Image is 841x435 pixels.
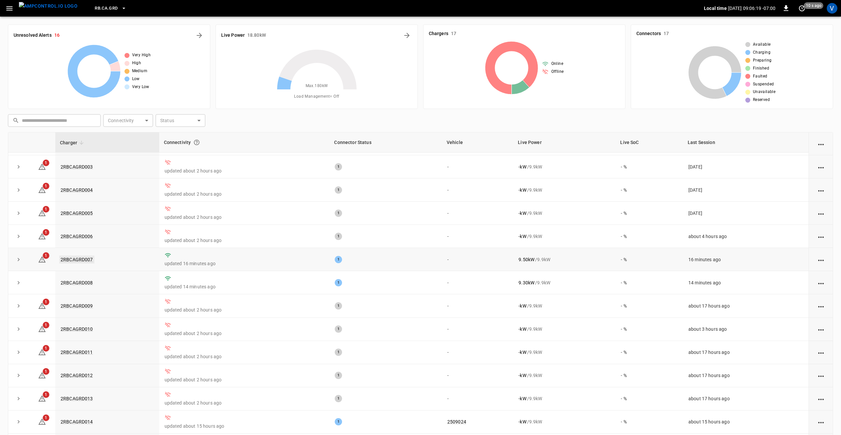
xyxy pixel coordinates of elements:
p: updated about 2 hours ago [165,376,324,383]
div: action cell options [817,256,825,263]
button: expand row [14,278,24,288]
div: / 9.9 kW [519,395,610,402]
td: - [442,155,513,178]
div: action cell options [817,233,825,240]
div: / 9.9 kW [519,349,610,356]
p: updated 14 minutes ago [165,283,324,290]
th: Vehicle [442,132,513,153]
span: Faulted [753,73,767,80]
button: expand row [14,347,24,357]
td: - [442,202,513,225]
button: expand row [14,185,24,195]
td: - % [616,271,683,294]
span: Reserved [753,97,770,103]
td: - % [616,294,683,317]
td: [DATE] [683,178,809,202]
div: 1 [335,233,342,240]
p: Local time [704,5,727,12]
div: 1 [335,325,342,333]
h6: 18.80 kW [247,32,266,39]
td: - [442,225,513,248]
div: 1 [335,186,342,194]
p: updated 16 minutes ago [165,260,324,267]
div: action cell options [817,418,825,425]
span: Medium [132,68,147,74]
span: Charging [753,49,770,56]
div: / 9.9 kW [519,418,610,425]
h6: Chargers [429,30,448,37]
span: 1 [43,183,49,189]
h6: Live Power [221,32,245,39]
a: 1 [38,233,46,239]
a: 2RBCAGRD007 [59,256,94,264]
div: 1 [335,349,342,356]
th: Live SoC [616,132,683,153]
div: / 9.9 kW [519,303,610,309]
a: 1 [38,419,46,424]
a: 2RBCAGRD005 [61,211,93,216]
span: Very Low [132,84,149,90]
p: 9.30 kW [519,279,534,286]
div: 1 [335,279,342,286]
h6: Connectors [636,30,661,37]
div: 1 [335,210,342,217]
td: - [442,364,513,387]
p: - kW [519,187,526,193]
button: expand row [14,370,24,380]
span: Max. 180 kW [306,83,328,89]
div: / 9.9 kW [519,187,610,193]
p: updated about 2 hours ago [165,400,324,406]
p: 9.50 kW [519,256,534,263]
div: action cell options [817,372,825,379]
div: profile-icon [827,3,837,14]
a: 2RBCAGRD008 [61,280,93,285]
p: [DATE] 09:06:19 -07:00 [728,5,775,12]
div: 1 [335,302,342,310]
span: 1 [43,391,49,398]
p: - kW [519,303,526,309]
div: / 9.9 kW [519,164,610,170]
button: expand row [14,208,24,218]
div: / 9.9 kW [519,279,610,286]
button: expand row [14,417,24,427]
h6: Unresolved Alerts [14,32,52,39]
p: updated about 2 hours ago [165,214,324,220]
td: - % [616,248,683,271]
p: updated about 2 hours ago [165,237,324,244]
a: 2RBCAGRD013 [61,396,93,401]
td: - % [616,387,683,411]
td: - [442,248,513,271]
td: 16 minutes ago [683,248,809,271]
td: about 17 hours ago [683,364,809,387]
div: action cell options [817,187,825,193]
button: All Alerts [194,30,205,41]
button: Connection between the charger and our software. [191,136,203,148]
a: 1 [38,257,46,262]
span: Very High [132,52,151,59]
button: RB.CA.GRD [92,2,129,15]
span: 1 [43,322,49,328]
td: - % [616,411,683,434]
th: Last Session [683,132,809,153]
a: 2RBCAGRD010 [61,326,93,332]
td: - % [616,341,683,364]
td: [DATE] [683,155,809,178]
a: 1 [38,349,46,355]
p: - kW [519,349,526,356]
div: Connectivity [164,136,325,148]
button: expand row [14,231,24,241]
a: 1 [38,187,46,192]
div: 1 [335,163,342,170]
p: updated about 2 hours ago [165,307,324,313]
td: 14 minutes ago [683,271,809,294]
div: / 9.9 kW [519,326,610,332]
td: - [442,178,513,202]
span: 1 [43,345,49,352]
span: 1 [43,206,49,213]
td: about 17 hours ago [683,294,809,317]
a: 2RBCAGRD006 [61,234,93,239]
span: 10 s ago [804,2,823,9]
p: updated about 2 hours ago [165,191,324,197]
p: updated about 2 hours ago [165,353,324,360]
p: - kW [519,233,526,240]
